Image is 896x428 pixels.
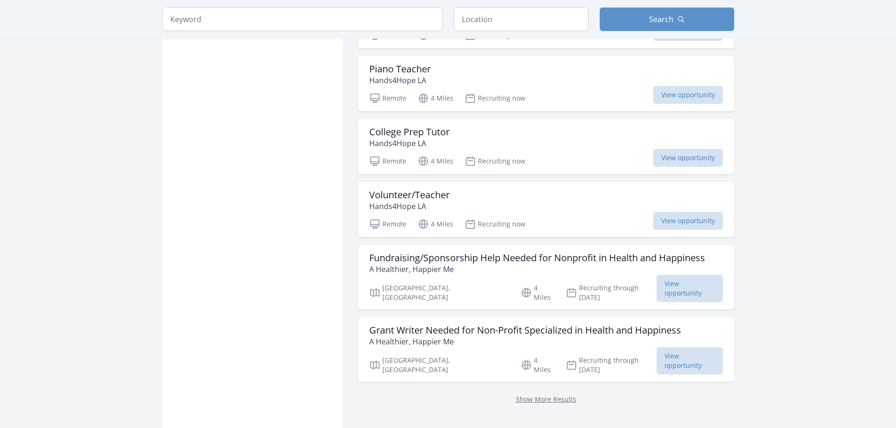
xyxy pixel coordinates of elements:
[521,283,555,302] p: 4 Miles
[465,218,525,230] p: Recruiting now
[369,189,450,201] h3: Volunteer/Teacher
[418,156,453,167] p: 4 Miles
[358,317,734,382] a: Grant Writer Needed for Non-Profit Specialized in Health and Happiness A Healthier, Happier Me [G...
[465,156,525,167] p: Recruiting now
[521,356,555,374] p: 4 Miles
[369,264,705,275] p: A Healthier, Happier Me
[369,75,431,86] p: Hands4Hope LA
[369,63,431,75] h3: Piano Teacher
[369,201,450,212] p: Hands4Hope LA
[653,149,723,167] span: View opportunity
[465,93,525,104] p: Recruiting now
[369,252,705,264] h3: Fundraising/Sponsorship Help Needed for Nonprofit in Health and Happiness
[369,93,406,104] p: Remote
[516,395,576,404] a: Show More Results
[369,126,450,138] h3: College Prep Tutor
[369,356,510,374] p: [GEOGRAPHIC_DATA], [GEOGRAPHIC_DATA]
[369,283,510,302] p: [GEOGRAPHIC_DATA], [GEOGRAPHIC_DATA]
[162,8,443,31] input: Keyword
[649,14,674,25] span: Search
[369,138,450,149] p: Hands4Hope LA
[369,325,681,336] h3: Grant Writer Needed for Non-Profit Specialized in Health and Happiness
[369,336,681,347] p: A Healthier, Happier Me
[358,56,734,111] a: Piano Teacher Hands4Hope LA Remote 4 Miles Recruiting now View opportunity
[454,8,588,31] input: Location
[369,156,406,167] p: Remote
[653,212,723,230] span: View opportunity
[358,182,734,237] a: Volunteer/Teacher Hands4Hope LA Remote 4 Miles Recruiting now View opportunity
[358,119,734,174] a: College Prep Tutor Hands4Hope LA Remote 4 Miles Recruiting now View opportunity
[566,356,657,374] p: Recruiting through [DATE]
[418,218,453,230] p: 4 Miles
[566,283,657,302] p: Recruiting through [DATE]
[600,8,734,31] button: Search
[358,245,734,310] a: Fundraising/Sponsorship Help Needed for Nonprofit in Health and Happiness A Healthier, Happier Me...
[653,86,723,104] span: View opportunity
[418,93,453,104] p: 4 Miles
[369,218,406,230] p: Remote
[657,347,723,374] span: View opportunity
[657,275,723,302] span: View opportunity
